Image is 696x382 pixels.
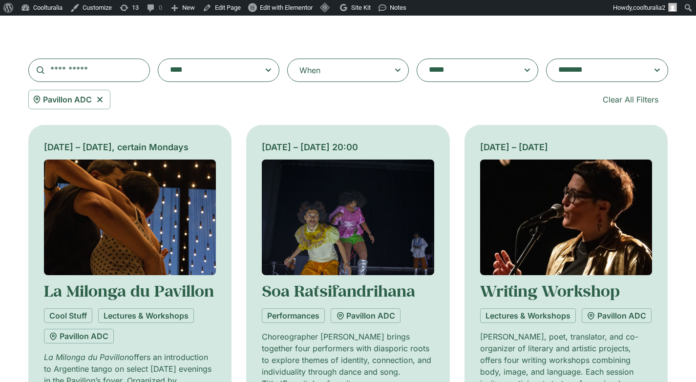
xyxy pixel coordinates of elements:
[170,63,248,77] textarea: Search
[44,329,114,343] a: Pavillon ADC
[593,90,668,109] a: Clear All Filters
[44,308,92,323] a: Cool Stuff
[44,141,216,154] div: [DATE] – [DATE], certain Mondays
[43,94,92,105] span: Pavillon ADC
[480,281,620,301] a: Writing Workshop
[582,308,652,323] a: Pavillon ADC
[429,63,507,77] textarea: Search
[262,141,434,154] div: [DATE] – [DATE] 20:00
[331,308,401,323] a: Pavillon ADC
[44,352,129,362] em: La Milonga du Pavillon
[262,281,415,301] a: Soa Ratsifandrihana
[44,281,214,301] a: La Milonga du Pavillon
[480,308,576,323] a: Lectures & Workshops
[98,308,194,323] a: Lectures & Workshops
[480,141,653,154] div: [DATE] – [DATE]
[260,4,313,11] span: Edit with Elementor
[262,308,325,323] a: Performances
[558,63,636,77] textarea: Search
[351,4,371,11] span: Site Kit
[603,94,658,105] span: Clear All Filters
[633,4,665,11] span: coolturalia2
[299,64,320,76] div: When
